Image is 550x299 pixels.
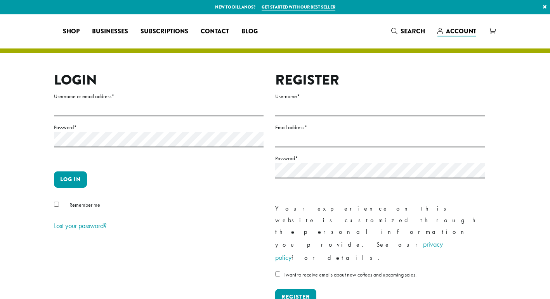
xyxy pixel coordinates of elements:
a: privacy policy [275,240,443,262]
span: Remember me [69,201,100,208]
span: Contact [201,27,229,36]
label: Password [54,123,264,132]
a: Search [385,25,431,38]
a: Get started with our best seller [262,4,335,10]
span: Subscriptions [141,27,188,36]
h2: Login [54,72,264,88]
span: Shop [63,27,80,36]
span: Search [401,27,425,36]
input: I want to receive emails about new coffees and upcoming sales. [275,271,280,277]
span: Businesses [92,27,128,36]
label: Username [275,92,485,101]
h2: Register [275,72,485,88]
label: Username or email address [54,92,264,101]
span: I want to receive emails about new coffees and upcoming sales. [283,271,416,278]
a: Shop [57,25,86,38]
label: Email address [275,123,485,132]
button: Log in [54,171,87,188]
a: Lost your password? [54,221,107,230]
label: Password [275,154,485,163]
span: Blog [241,27,258,36]
p: Your experience on this website is customized through the personal information you provide. See o... [275,203,485,264]
span: Account [446,27,476,36]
